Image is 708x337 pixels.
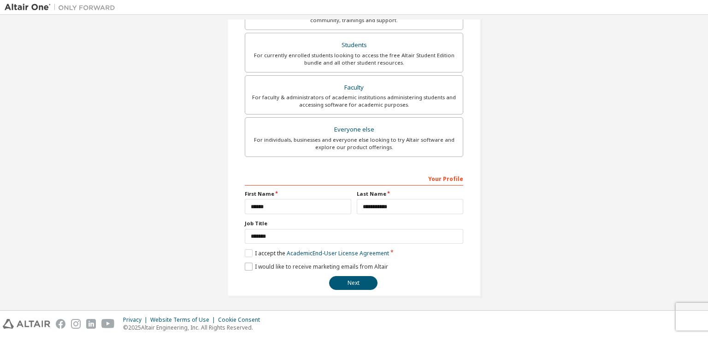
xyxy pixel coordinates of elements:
[251,94,457,108] div: For faculty & administrators of academic institutions administering students and accessing softwa...
[287,249,389,257] a: Academic End-User License Agreement
[56,319,65,329] img: facebook.svg
[357,190,463,198] label: Last Name
[251,123,457,136] div: Everyone else
[3,319,50,329] img: altair_logo.svg
[150,316,218,324] div: Website Terms of Use
[245,190,351,198] label: First Name
[245,263,388,271] label: I would like to receive marketing emails from Altair
[251,39,457,52] div: Students
[251,81,457,94] div: Faculty
[101,319,115,329] img: youtube.svg
[218,316,265,324] div: Cookie Consent
[123,316,150,324] div: Privacy
[5,3,120,12] img: Altair One
[329,276,378,290] button: Next
[245,249,389,257] label: I accept the
[251,52,457,66] div: For currently enrolled students looking to access the free Altair Student Edition bundle and all ...
[71,319,81,329] img: instagram.svg
[123,324,265,331] p: © 2025 Altair Engineering, Inc. All Rights Reserved.
[86,319,96,329] img: linkedin.svg
[251,136,457,151] div: For individuals, businesses and everyone else looking to try Altair software and explore our prod...
[245,220,463,227] label: Job Title
[245,171,463,186] div: Your Profile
